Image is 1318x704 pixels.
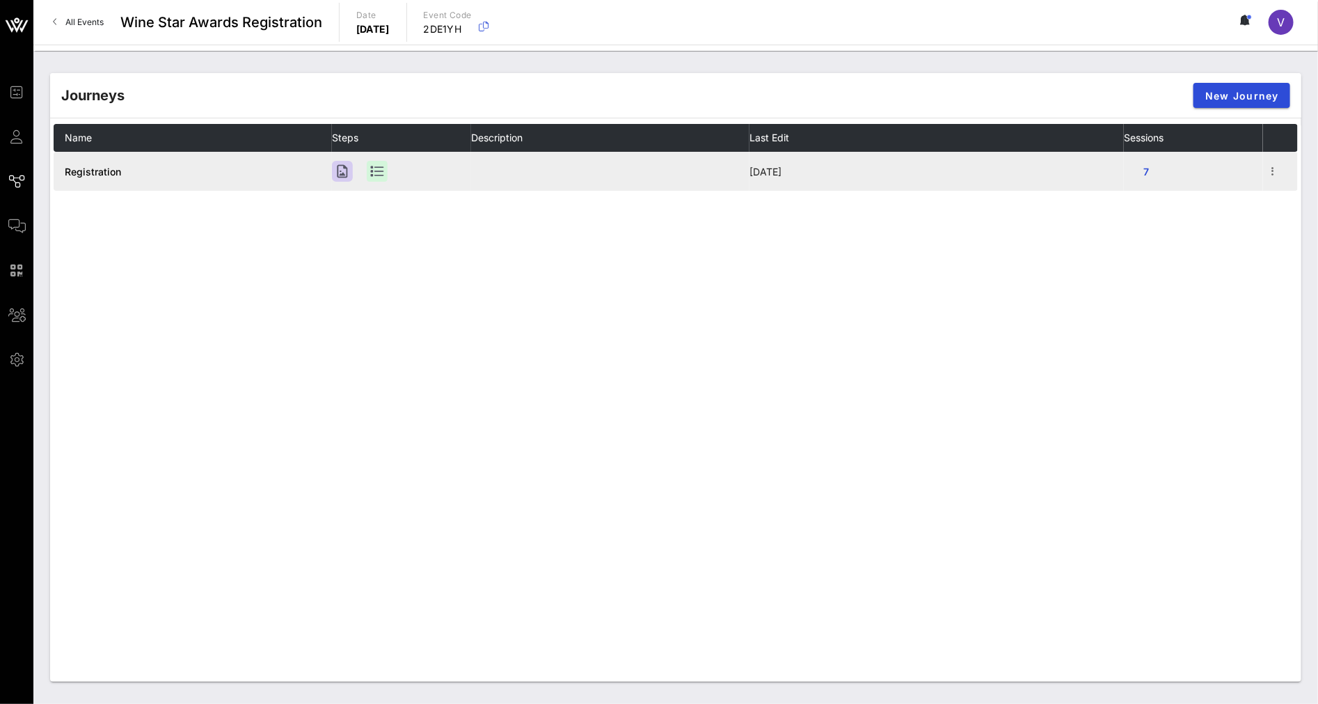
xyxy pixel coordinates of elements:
button: 7 [1124,159,1168,184]
p: Date [356,8,390,22]
div: V [1269,10,1294,35]
th: Description: Not sorted. Activate to sort ascending. [471,124,749,152]
div: Journeys [61,85,125,106]
th: Name: Not sorted. Activate to sort ascending. [54,124,332,152]
a: Registration [65,166,121,178]
span: Wine Star Awards Registration [120,12,322,33]
th: Last Edit: Not sorted. Activate to sort ascending. [749,124,1124,152]
p: Event Code [424,8,472,22]
span: Last Edit [749,132,789,143]
a: All Events [45,11,112,33]
span: [DATE] [749,166,781,178]
span: New Journey [1205,90,1279,102]
th: Sessions: Not sorted. Activate to sort ascending. [1124,124,1263,152]
span: All Events [65,17,104,27]
button: New Journey [1193,83,1290,108]
span: 7 [1135,166,1157,178]
span: Steps [332,132,358,143]
span: Sessions [1124,132,1164,143]
th: Steps [332,124,471,152]
span: Name [65,132,92,143]
span: V [1278,15,1285,29]
span: Description [471,132,523,143]
p: 2DE1YH [424,22,472,36]
p: [DATE] [356,22,390,36]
